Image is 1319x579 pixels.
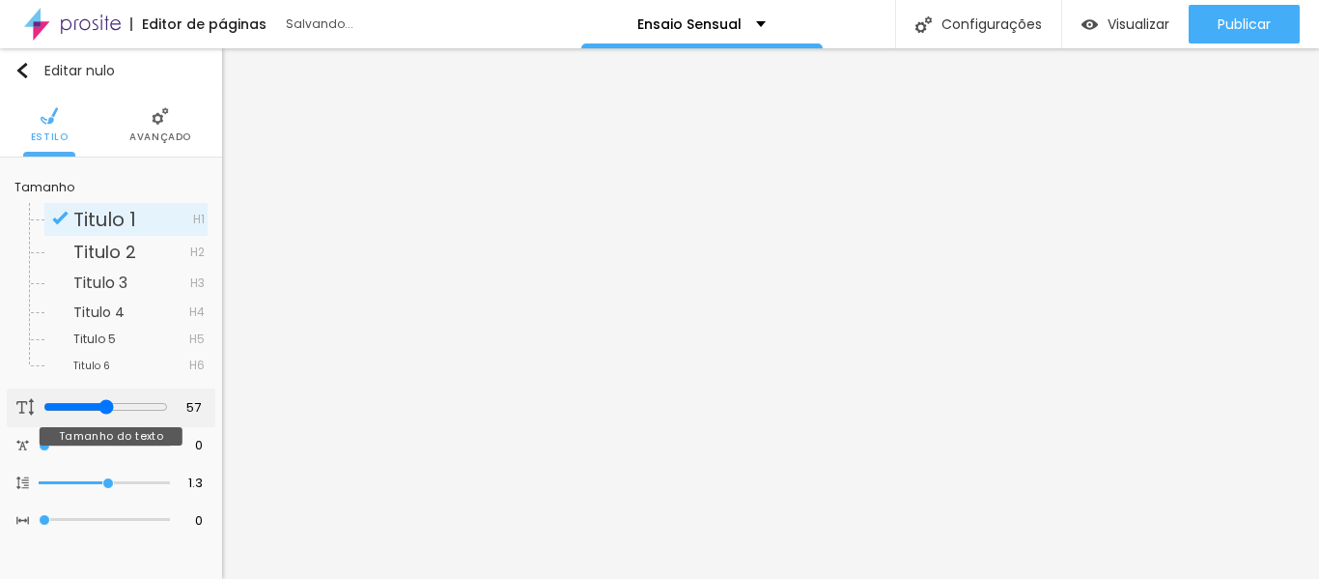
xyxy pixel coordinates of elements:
[73,359,110,373] span: Titulo 6
[222,48,1319,579] iframe: Editor
[16,398,34,416] img: Ícone
[73,303,125,322] span: Titulo 4
[190,277,205,289] span: H3
[129,130,191,144] font: Avançado
[189,333,205,345] span: H5
[1062,5,1189,43] button: Visualizar
[73,272,127,294] span: Titulo 3
[16,514,29,527] img: Ícone
[73,206,136,233] span: Titulo 1
[31,130,69,144] font: Estilo
[73,240,136,264] span: Titulo 2
[16,439,29,451] img: Ícone
[41,107,58,125] img: Ícone
[286,18,508,30] div: Salvando...
[1081,16,1098,33] img: view-1.svg
[941,14,1042,34] font: Configurações
[14,179,74,195] font: Tamanho
[915,16,932,33] img: Ícone
[44,61,115,80] font: Editar nulo
[193,214,205,225] span: H1
[52,210,69,226] img: Icone
[16,477,29,489] img: Ícone
[637,14,742,34] font: Ensaio Sensual
[142,14,267,34] font: Editor de páginas
[73,331,116,347] span: Titulo 5
[190,246,205,258] span: H2
[1218,14,1271,34] font: Publicar
[152,107,169,125] img: Ícone
[14,63,30,78] img: Ícone
[189,360,205,371] span: H6
[1108,14,1169,34] font: Visualizar
[1189,5,1300,43] button: Publicar
[189,306,205,318] span: H4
